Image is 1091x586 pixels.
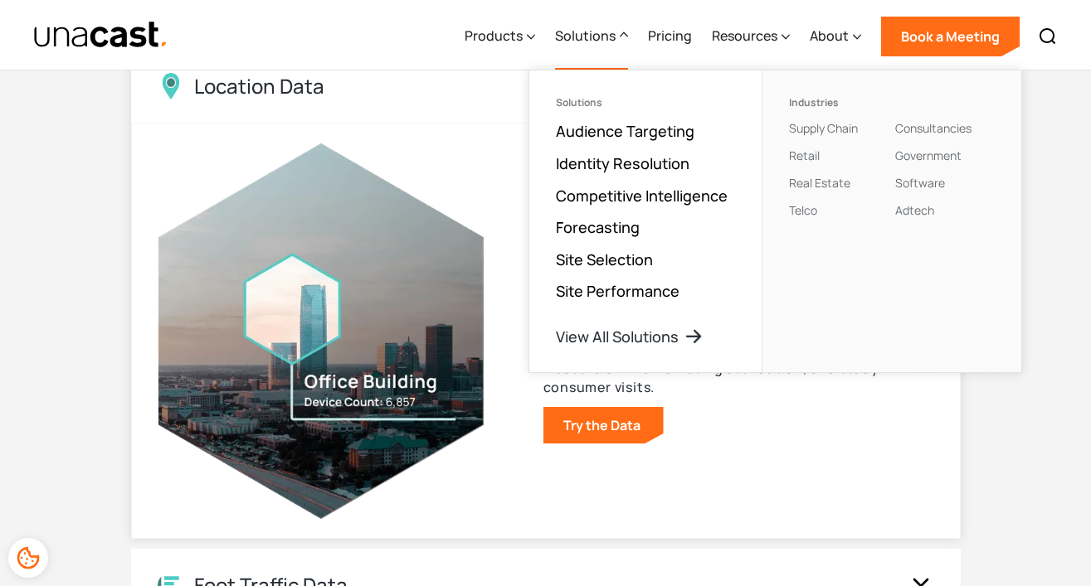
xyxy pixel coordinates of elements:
[33,21,168,50] img: Unacast text logo
[1038,27,1058,46] img: Search icon
[881,17,1020,56] a: Book a Meeting
[556,121,694,141] a: Audience Targeting
[556,97,735,109] div: Solutions
[556,327,704,346] a: View All Solutions
[555,2,628,70] div: Solutions
[33,21,168,50] a: home
[556,249,653,269] a: Site Selection
[895,148,962,163] a: Government
[895,120,972,136] a: Consultancies
[789,148,820,163] a: Retail
[556,281,679,301] a: Site Performance
[556,217,640,237] a: Forecasting
[556,153,689,173] a: Identity Resolution
[528,70,1022,373] nav: Solutions
[194,75,324,99] div: Location Data
[8,538,48,578] div: Cookie Preferences
[789,202,817,218] a: Telco
[789,120,858,136] a: Supply Chain
[810,26,849,46] div: About
[465,2,535,70] div: Products
[158,143,484,519] img: visualization with the image of the city of the Location Data
[543,407,664,443] a: Try the Data
[648,2,692,70] a: Pricing
[555,26,616,46] div: Solutions
[465,26,523,46] div: Products
[895,202,934,218] a: Adtech
[556,186,728,206] a: Competitive Intelligence
[895,175,945,191] a: Software
[158,73,184,99] img: Location Data icon
[712,26,777,46] div: Resources
[789,97,889,109] div: Industries
[810,2,861,70] div: About
[712,2,790,70] div: Resources
[789,175,850,191] a: Real Estate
